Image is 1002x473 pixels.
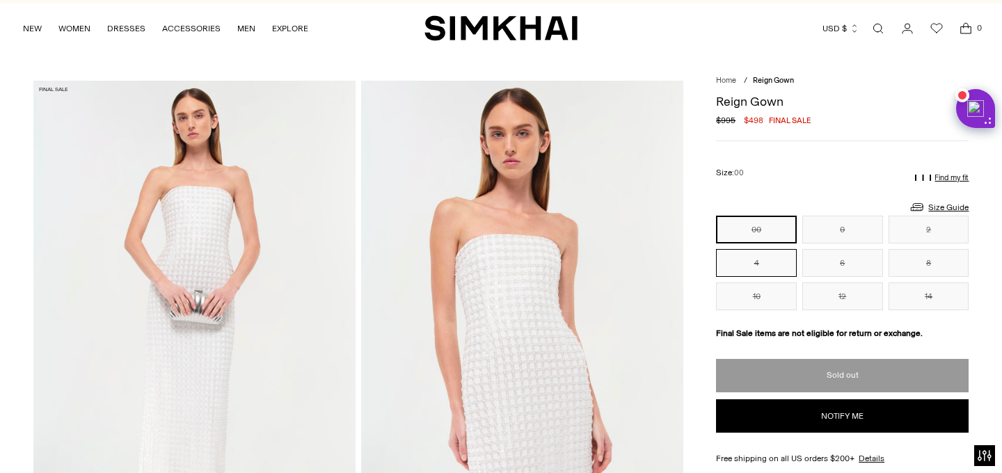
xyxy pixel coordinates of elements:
[802,216,883,243] button: 0
[822,13,859,44] button: USD $
[424,15,578,42] a: SIMKHAI
[802,249,883,277] button: 6
[716,452,969,465] div: Free shipping on all US orders $200+
[716,75,969,87] nav: breadcrumbs
[859,452,884,465] a: Details
[23,13,42,44] a: NEW
[753,76,794,85] span: Reign Gown
[716,166,744,179] label: Size:
[237,13,255,44] a: MEN
[864,15,892,42] a: Open search modal
[744,75,747,87] div: /
[716,114,735,127] s: $995
[889,249,969,277] button: 8
[734,168,744,177] span: 00
[889,216,969,243] button: 2
[272,13,308,44] a: EXPLORE
[716,95,969,108] h1: Reign Gown
[952,15,980,42] a: Open cart modal
[716,282,797,310] button: 10
[744,114,763,127] span: $498
[716,76,736,85] a: Home
[162,13,221,44] a: ACCESSORIES
[923,15,951,42] a: Wishlist
[716,216,797,243] button: 00
[716,249,797,277] button: 4
[909,198,969,216] a: Size Guide
[107,13,145,44] a: DRESSES
[802,282,883,310] button: 12
[973,22,985,34] span: 0
[716,399,969,433] button: Notify me
[58,13,90,44] a: WOMEN
[889,282,969,310] button: 14
[716,328,923,338] strong: Final Sale items are not eligible for return or exchange.
[893,15,921,42] a: Go to the account page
